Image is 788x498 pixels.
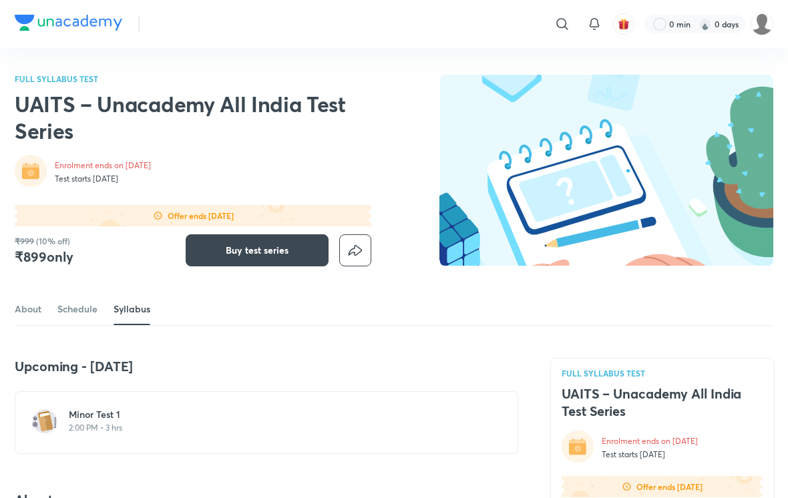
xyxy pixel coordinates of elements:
img: streak [699,17,712,31]
button: avatar [613,13,634,35]
p: FULL SYLLABUS TEST [15,75,371,83]
span: Buy test series [226,244,288,257]
p: Test starts [DATE] [55,174,151,184]
button: Buy test series [186,234,329,266]
img: avatar [618,18,630,30]
h6: Minor Test 1 [69,408,480,421]
div: ₹ 899 only [15,248,73,266]
h4: Upcoming - [DATE] [15,358,518,375]
p: Test starts [DATE] [602,449,698,460]
img: offer [622,481,632,492]
img: offer background [15,205,371,226]
a: Company Logo [15,15,122,34]
p: FULL SYLLABUS TEST [562,369,763,377]
a: Schedule [57,293,97,325]
a: Syllabus [114,293,150,325]
h4: UAITS – Unacademy All India Test Series [562,385,763,420]
div: Offer ends [DATE] [636,481,703,492]
p: (10% off) [15,236,70,246]
p: Enrolment ends on [DATE] [55,160,151,171]
img: Company Logo [15,15,122,31]
img: Pratyush mishra [751,13,773,35]
p: Enrolment ends on [DATE] [602,436,698,447]
p: 2:00 PM • 3 hrs [69,423,480,433]
span: ₹ 999 [15,236,34,246]
div: Offer ends [DATE] [168,210,234,221]
img: offer background [562,476,762,497]
a: About [15,293,41,325]
img: test [31,408,58,435]
h2: UAITS – Unacademy All India Test Series [15,91,357,144]
img: offer [153,210,164,221]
